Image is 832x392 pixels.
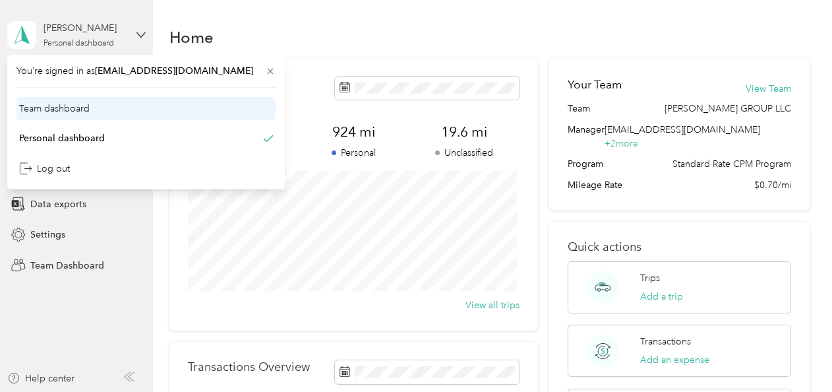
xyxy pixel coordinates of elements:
span: Data exports [30,197,86,211]
span: Settings [30,228,65,242]
span: Team [568,102,590,115]
p: Unclassified [409,146,520,160]
p: Trips [640,271,660,285]
p: Quick actions [568,240,790,254]
p: Transactions [640,335,691,348]
button: Add a trip [640,290,683,304]
span: + 2 more [605,138,638,149]
h2: Your Team [568,77,622,93]
span: Standard Rate CPM Program [672,157,791,171]
button: Help center [7,372,74,385]
div: Team dashboard [19,102,90,115]
p: Personal [298,146,409,160]
div: Log out [19,162,70,176]
span: $0.70/mi [754,178,791,192]
span: [EMAIL_ADDRESS][DOMAIN_NAME] [605,124,760,135]
h1: Home [169,30,214,44]
span: [PERSON_NAME] GROUP LLC [665,102,791,115]
span: 924 mi [298,123,409,141]
iframe: Everlance-gr Chat Button Frame [758,318,832,392]
div: Personal dashboard [44,40,114,48]
span: Team Dashboard [30,259,104,273]
div: Personal dashboard [19,131,105,145]
button: View Team [746,82,791,96]
span: Manager [568,123,605,150]
button: View all trips [465,298,520,312]
span: Program [568,157,603,171]
p: Transactions Overview [188,360,310,374]
span: Mileage Rate [568,178,622,192]
span: You’re signed in as [16,64,276,78]
span: 19.6 mi [409,123,520,141]
button: Add an expense [640,353,709,367]
div: [PERSON_NAME] [44,21,126,35]
span: [EMAIL_ADDRESS][DOMAIN_NAME] [95,65,253,77]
